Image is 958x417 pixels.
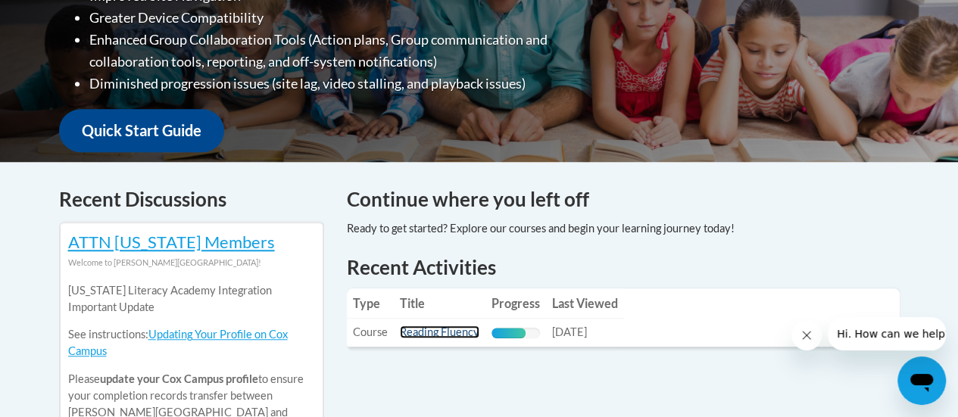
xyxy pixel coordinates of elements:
iframe: Message from company [828,317,946,350]
li: Greater Device Compatibility [89,7,608,29]
div: Welcome to [PERSON_NAME][GEOGRAPHIC_DATA]! [68,254,315,271]
li: Enhanced Group Collaboration Tools (Action plans, Group communication and collaboration tools, re... [89,29,608,73]
b: update your Cox Campus profile [100,372,258,385]
th: Type [347,288,394,319]
iframe: Button to launch messaging window [897,356,946,405]
th: Last Viewed [546,288,624,319]
th: Progress [485,288,546,319]
a: Quick Start Guide [59,109,224,152]
th: Title [394,288,485,319]
span: [DATE] [552,325,587,338]
p: See instructions: [68,326,315,359]
div: Progress, % [491,328,526,338]
iframe: Close message [791,320,822,350]
span: Hi. How can we help? [9,11,123,23]
li: Diminished progression issues (site lag, video stalling, and playback issues) [89,73,608,95]
p: [US_STATE] Literacy Academy Integration Important Update [68,282,315,316]
h4: Recent Discussions [59,185,324,214]
a: Reading Fluency [400,325,479,338]
span: Course [353,325,388,338]
a: ATTN [US_STATE] Members [68,232,275,252]
a: Updating Your Profile on Cox Campus [68,328,288,357]
h1: Recent Activities [347,254,900,281]
h4: Continue where you left off [347,185,900,214]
